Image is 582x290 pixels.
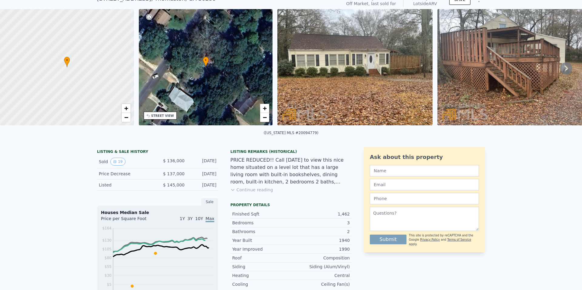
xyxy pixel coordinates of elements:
[195,216,203,221] span: 10Y
[263,114,267,121] span: −
[232,255,291,261] div: Roof
[370,153,479,161] div: Ask about this property
[370,179,479,190] input: Email
[107,282,112,287] tspan: $5
[260,104,269,113] a: Zoom in
[232,264,291,270] div: Siding
[99,158,153,166] div: Sold
[64,57,70,67] div: •
[201,198,218,206] div: Sale
[291,246,350,252] div: 1990
[291,255,350,261] div: Composition
[124,114,128,121] span: −
[232,237,291,243] div: Year Built
[105,273,112,278] tspan: $30
[203,58,209,63] span: •
[232,281,291,287] div: Cooling
[230,157,352,186] div: PRICE REDUCED!! Call [DATE] to view this nice home situated on a level lot that has a large livin...
[102,226,112,230] tspan: $164
[102,238,112,242] tspan: $130
[163,158,185,163] span: $ 136,000
[105,256,112,260] tspan: $80
[291,237,350,243] div: 1940
[230,149,352,154] div: Listing Remarks (Historical)
[163,171,185,176] span: $ 137,000
[260,113,269,122] a: Zoom out
[232,220,291,226] div: Bedrooms
[291,229,350,235] div: 2
[101,209,214,216] div: Houses Median Sale
[346,1,396,7] div: Off Market, last sold for
[105,265,112,269] tspan: $55
[277,9,433,125] img: Sale: 35393154 Parcel: 7820190
[370,165,479,176] input: Name
[232,272,291,278] div: Heating
[102,247,112,251] tspan: $105
[122,104,131,113] a: Zoom in
[291,220,350,226] div: 3
[232,229,291,235] div: Bathrooms
[370,235,406,244] button: Submit
[97,149,218,155] div: LISTING & SALE HISTORY
[370,193,479,204] input: Phone
[110,158,125,166] button: View historical data
[99,182,153,188] div: Listed
[122,113,131,122] a: Zoom out
[291,281,350,287] div: Ceiling Fan(s)
[264,131,319,135] div: ([US_STATE] MLS #20094779)
[124,104,128,112] span: +
[101,216,158,225] div: Price per Square Foot
[230,187,273,193] button: Continue reading
[189,171,216,177] div: [DATE]
[263,104,267,112] span: +
[420,238,440,241] a: Privacy Policy
[180,216,185,221] span: 1Y
[291,272,350,278] div: Central
[206,216,214,222] span: Max
[187,216,192,221] span: 3Y
[99,171,153,177] div: Price Decrease
[411,1,440,7] div: Lotside ARV
[230,203,352,207] div: Property details
[447,238,471,241] a: Terms of Service
[151,114,174,118] div: STREET VIEW
[232,211,291,217] div: Finished Sqft
[189,158,216,166] div: [DATE]
[203,57,209,67] div: •
[163,183,185,187] span: $ 145,000
[232,246,291,252] div: Year Improved
[64,58,70,63] span: •
[291,211,350,217] div: 1,462
[409,233,479,246] div: This site is protected by reCAPTCHA and the Google and apply.
[189,182,216,188] div: [DATE]
[291,264,350,270] div: Siding (Alum/Vinyl)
